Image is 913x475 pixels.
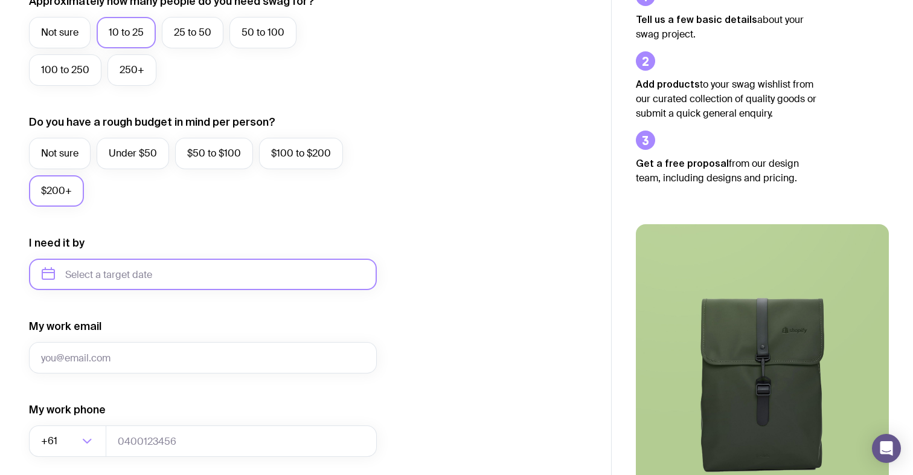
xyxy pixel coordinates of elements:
label: $200+ [29,175,84,207]
label: 50 to 100 [229,17,296,48]
span: +61 [41,425,60,457]
input: Select a target date [29,259,377,290]
label: 100 to 250 [29,54,101,86]
input: you@email.com [29,342,377,373]
label: My work email [29,319,101,334]
input: 0400123456 [106,425,377,457]
label: $50 to $100 [175,138,253,169]
label: Under $50 [97,138,169,169]
label: 25 to 50 [162,17,223,48]
label: My work phone [29,402,106,417]
div: Search for option [29,425,106,457]
input: Search for option [60,425,78,457]
label: $100 to $200 [259,138,343,169]
strong: Add products [636,79,700,89]
label: 10 to 25 [97,17,156,48]
label: I need it by [29,236,85,250]
label: Not sure [29,138,91,169]
p: to your swag wishlist from our curated collection of quality goods or submit a quick general enqu... [636,77,817,121]
label: Not sure [29,17,91,48]
p: about your swag project. [636,12,817,42]
div: Open Intercom Messenger [872,434,901,463]
p: from our design team, including designs and pricing. [636,156,817,186]
strong: Get a free proposal [636,158,729,169]
strong: Tell us a few basic details [636,14,757,25]
label: Do you have a rough budget in mind per person? [29,115,275,129]
label: 250+ [107,54,156,86]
